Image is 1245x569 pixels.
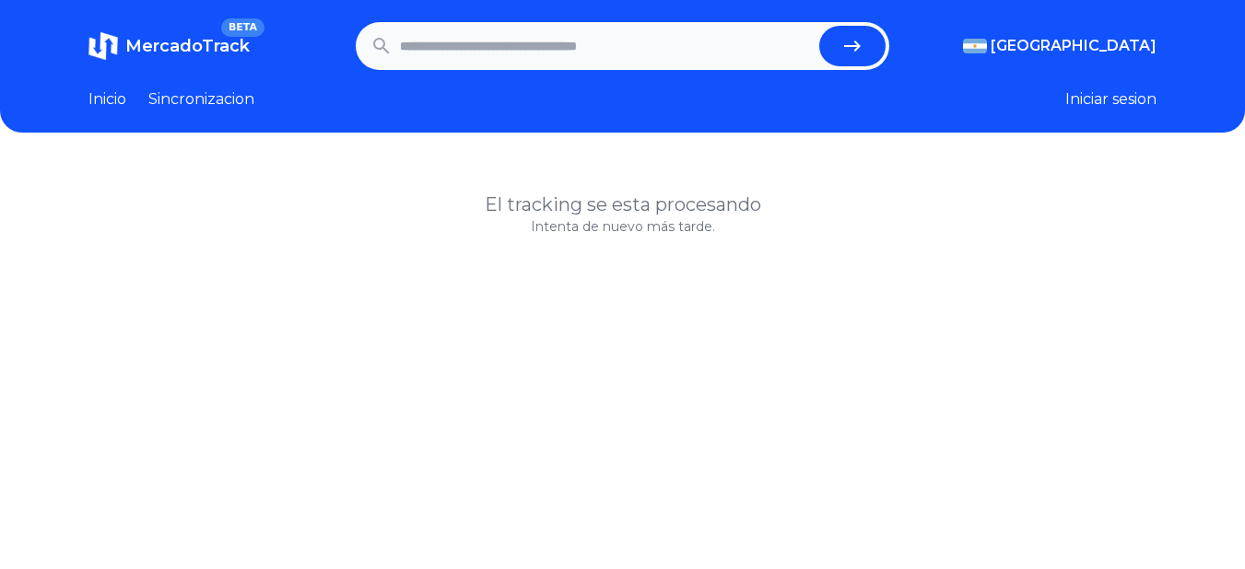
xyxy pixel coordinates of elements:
button: Iniciar sesion [1065,88,1157,110]
span: [GEOGRAPHIC_DATA] [991,35,1157,57]
p: Intenta de nuevo más tarde. [88,217,1157,236]
a: Inicio [88,88,126,110]
span: MercadoTrack [125,36,250,56]
h1: El tracking se esta procesando [88,192,1157,217]
button: [GEOGRAPHIC_DATA] [963,35,1157,57]
img: MercadoTrack [88,31,118,61]
span: BETA [221,18,264,37]
img: Argentina [963,39,987,53]
a: MercadoTrackBETA [88,31,250,61]
a: Sincronizacion [148,88,254,110]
